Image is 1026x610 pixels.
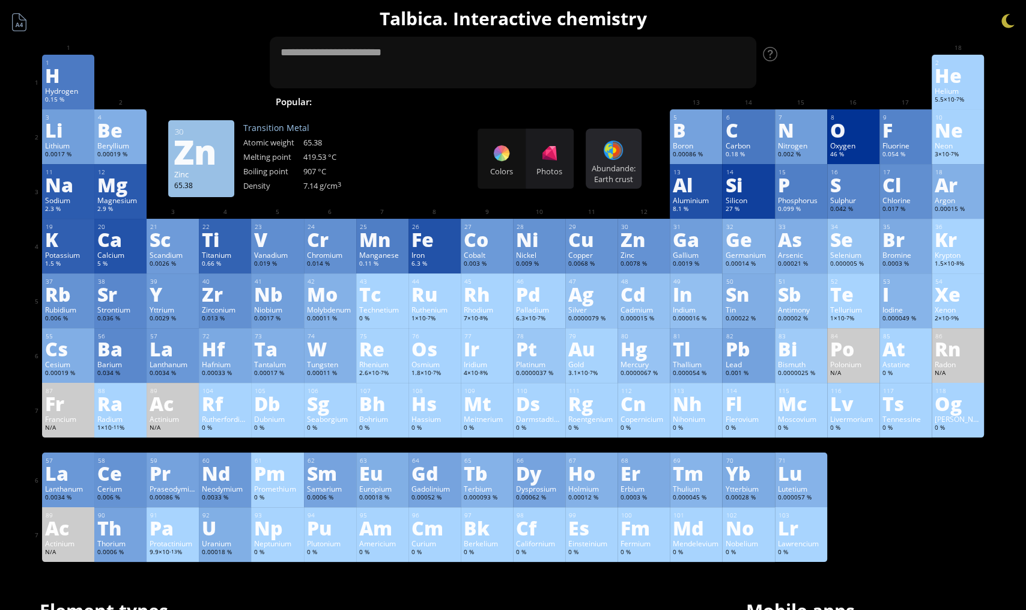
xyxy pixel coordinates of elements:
[673,120,719,139] div: B
[583,102,586,109] sub: 2
[464,314,510,324] div: 7×10 %
[307,359,353,369] div: Tungsten
[778,230,824,249] div: As
[45,96,91,105] div: 0.15 %
[45,86,91,96] div: Hydrogen
[243,180,303,191] div: Density
[725,260,771,269] div: 0.00014 %
[779,114,824,121] div: 7
[303,137,363,148] div: 65.38
[97,250,144,260] div: Calcium
[725,284,771,303] div: Sn
[935,314,981,324] div: 2×10 %
[935,175,981,194] div: Ar
[831,332,876,340] div: 84
[412,332,458,340] div: 76
[150,359,196,369] div: Lanthanum
[254,339,300,358] div: Ta
[174,180,228,190] div: 65.38
[831,114,876,121] div: 8
[254,359,300,369] div: Tantalum
[882,250,929,260] div: Bromine
[883,114,929,121] div: 9
[725,141,771,150] div: Carbon
[621,339,667,358] div: Hg
[882,230,929,249] div: Br
[935,250,981,260] div: Krypton
[97,339,144,358] div: Ba
[97,150,144,160] div: 0.00019 %
[449,94,483,109] span: H O
[464,223,510,231] div: 27
[673,150,719,160] div: 0.00086 %
[882,339,929,358] div: At
[45,205,91,215] div: 2.3 %
[673,205,719,215] div: 8.1 %
[464,230,510,249] div: Co
[174,142,228,161] div: Zn
[935,284,981,303] div: Xe
[307,339,353,358] div: W
[516,250,562,260] div: Nickel
[98,223,144,231] div: 20
[411,359,458,369] div: Osmium
[303,166,363,177] div: 907 °C
[255,278,300,285] div: 41
[726,114,771,121] div: 6
[883,332,929,340] div: 85
[935,339,981,358] div: Rn
[779,332,824,340] div: 83
[359,284,405,303] div: Tc
[308,278,353,285] div: 42
[517,332,562,340] div: 78
[518,102,521,109] sub: 4
[45,305,91,314] div: Rubidium
[308,223,353,231] div: 24
[830,305,876,314] div: Tellurium
[307,260,353,269] div: 0.014 %
[202,260,248,269] div: 0.66 %
[45,284,91,303] div: Rb
[97,284,144,303] div: Sr
[45,120,91,139] div: Li
[516,260,562,269] div: 0.009 %
[243,122,363,133] div: Transition Metal
[516,305,562,314] div: Palladium
[359,359,405,369] div: Rhenium
[568,94,644,109] span: H SO + NaOH
[46,168,91,176] div: 11
[673,314,719,324] div: 0.000016 %
[97,195,144,205] div: Magnesium
[534,94,564,109] span: HCl
[97,305,144,314] div: Strontium
[955,96,959,102] sup: -7
[673,223,719,231] div: 31
[882,305,929,314] div: Iodine
[778,339,824,358] div: Bi
[830,195,876,205] div: Sulphur
[673,284,719,303] div: In
[883,278,929,285] div: 53
[673,339,719,358] div: Tl
[778,141,824,150] div: Nitrogen
[882,120,929,139] div: F
[464,278,510,285] div: 45
[202,223,248,231] div: 22
[725,205,771,215] div: 27 %
[303,180,363,191] div: 7.14 g/cm
[150,284,196,303] div: Y
[830,150,876,160] div: 46 %
[830,230,876,249] div: Se
[949,150,954,157] sup: -7
[779,168,824,176] div: 15
[778,284,824,303] div: Sb
[779,223,824,231] div: 33
[621,305,667,314] div: Cadmium
[621,284,667,303] div: Cd
[569,223,615,231] div: 29
[45,250,91,260] div: Potassium
[536,314,541,321] sup: -7
[254,314,300,324] div: 0.0017 %
[243,137,303,148] div: Atomic weight
[778,120,824,139] div: N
